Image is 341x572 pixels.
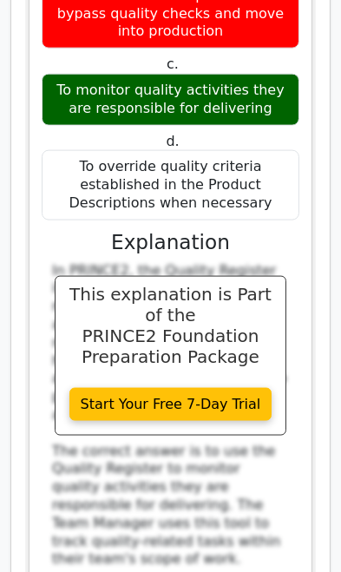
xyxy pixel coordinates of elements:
div: To monitor quality activities they are responsible for delivering [42,74,299,126]
span: c. [167,56,179,72]
a: Start Your Free 7-Day Trial [69,388,272,421]
h3: Explanation [52,231,289,255]
div: To override quality criteria established in the Product Descriptions when necessary [42,150,299,220]
span: d. [166,133,179,149]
